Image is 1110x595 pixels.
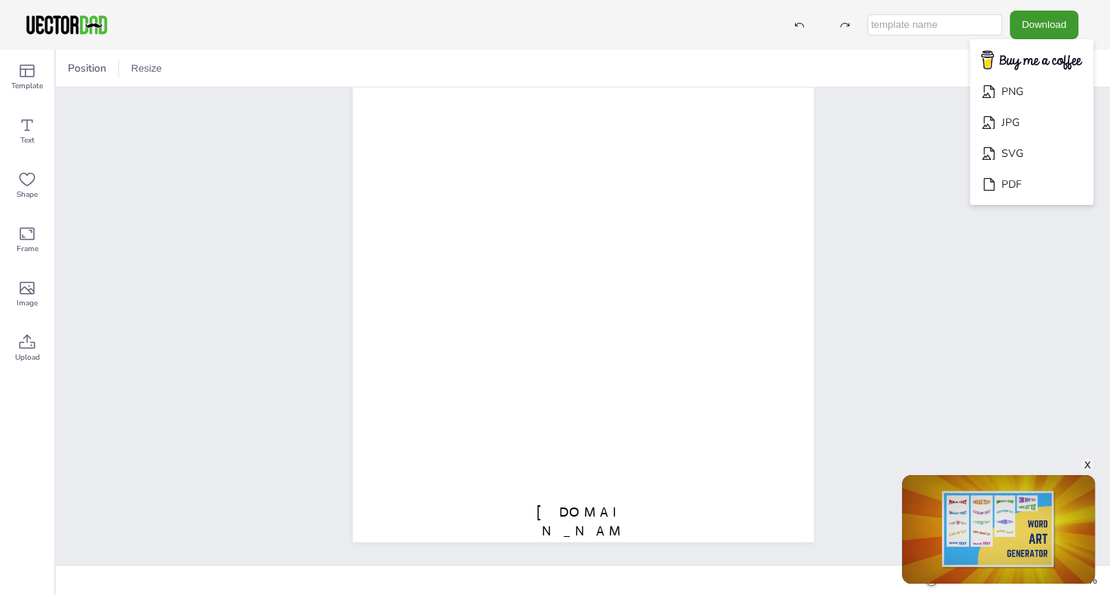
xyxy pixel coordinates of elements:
ul: Download [970,39,1093,206]
li: PNG [970,76,1093,107]
span: Upload [15,351,40,363]
span: Position [65,61,109,75]
input: template name [867,14,1002,35]
img: VectorDad-1.png [24,14,109,36]
li: JPG [970,107,1093,138]
img: buymecoffee.png [971,46,1092,75]
button: Resize [125,57,168,81]
span: Text [20,134,35,146]
span: Template [11,80,43,92]
li: PDF [970,169,1093,200]
span: Image [17,297,38,309]
span: Shape [17,189,38,201]
span: [DOMAIN_NAME] [536,504,629,558]
li: SVG [970,138,1093,169]
button: Download [1010,11,1078,38]
span: Frame [17,243,38,255]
